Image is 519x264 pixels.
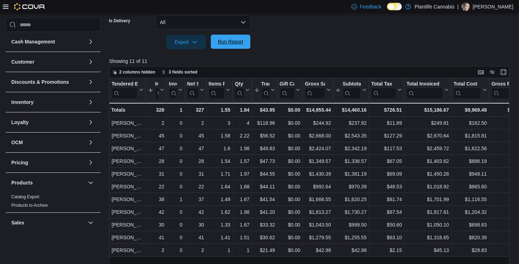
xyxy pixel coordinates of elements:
div: 41 [148,234,164,242]
p: Showing 11 of 11 [109,58,513,65]
div: 2 [187,246,204,255]
div: $665.60 [453,183,487,191]
div: [PERSON_NAME] [112,145,143,153]
div: $999.50 [335,221,366,229]
div: 47 [148,145,164,153]
div: $118.96 [254,119,275,128]
div: $1,701.99 [406,195,449,204]
div: $49.83 [254,145,275,153]
div: $1,318.65 [406,234,449,242]
div: [PERSON_NAME] [112,221,143,229]
div: $50.60 [371,221,402,229]
div: $1,043.50 [305,221,331,229]
div: $127.29 [371,132,402,140]
button: Discounts & Promotions [86,78,95,86]
button: Discounts & Promotions [11,78,85,86]
div: 1.51 [235,234,249,242]
div: Net Sold [187,81,198,88]
div: $0.00 [280,106,300,114]
div: Invoices Ref [169,81,177,99]
div: $0.00 [280,170,300,178]
button: Keyboard shortcuts [477,68,485,76]
div: 1.97 [235,170,249,178]
button: 3 fields sorted [159,68,200,76]
button: Total Invoiced [406,81,449,99]
div: $970.39 [335,183,366,191]
div: 1.84 [235,106,249,114]
div: Gift Cards [280,81,295,88]
div: 1.55 [209,106,231,114]
div: $63.10 [371,234,402,242]
div: [PERSON_NAME] [112,170,143,178]
div: $1,620.25 [335,195,366,204]
h3: Pricing [11,159,28,166]
div: 45 [187,132,204,140]
div: $948.11 [453,170,487,178]
div: $21.49 [254,246,275,255]
div: 28 [187,157,204,166]
div: Gross Sales [305,81,325,99]
div: $1,622.56 [453,145,487,153]
div: $992.64 [305,183,331,191]
div: $1,381.19 [335,170,366,178]
div: Net Sold [187,81,198,99]
p: | [457,2,459,11]
button: Invoices Sold [148,81,164,99]
div: $87.54 [371,208,402,217]
div: 0 [169,183,182,191]
div: Tendered Employee [112,81,138,99]
div: $1,817.81 [406,208,449,217]
div: 0 [169,246,182,255]
div: $43.95 [254,106,275,114]
h3: Cash Management [11,38,55,45]
button: Total Cost [453,81,487,99]
span: Feedback [360,3,381,10]
div: $11.89 [371,119,402,128]
div: $47.73 [254,157,275,166]
button: Tendered Employee [112,81,143,99]
div: 1.54 [209,157,231,166]
div: $41.20 [254,208,275,217]
div: 1.41 [209,234,231,242]
h3: Inventory [11,99,34,106]
div: Qty Per Transaction [235,81,244,88]
span: Products to Archive [11,203,48,208]
div: $1,450.28 [406,170,449,178]
button: Pricing [86,158,95,167]
div: [PERSON_NAME] [112,246,143,255]
div: Invoices Sold [155,81,159,99]
div: $886.19 [453,157,487,166]
div: $2,668.00 [305,132,331,140]
div: $28.83 [453,246,487,255]
div: Total Invoiced [406,81,443,88]
div: 30 [187,221,204,229]
div: $237.92 [335,119,366,128]
button: Total Tax [371,81,402,99]
div: $33.32 [254,221,275,229]
button: OCM [11,139,85,146]
button: Run Report [211,35,250,49]
div: Stephanie Wiseman [461,2,470,11]
span: 3 fields sorted [169,69,197,75]
button: Products [86,178,95,187]
h3: OCM [11,139,23,146]
div: $0.00 [280,145,300,153]
div: 1.33 [209,221,231,229]
div: $42.98 [305,246,331,255]
button: Loyalty [86,118,95,127]
div: 327 [187,106,204,114]
div: $2,459.72 [406,145,449,153]
div: $1,666.55 [305,195,331,204]
div: $0.00 [280,132,300,140]
div: Items Per Transaction [209,81,225,99]
div: $44.55 [254,170,275,178]
div: $2,342.19 [335,145,366,153]
div: $1,050.10 [406,221,449,229]
button: Products [11,179,85,186]
div: $0.00 [280,246,300,255]
div: 2 [148,246,164,255]
div: $1,279.55 [305,234,331,242]
div: 0 [169,221,182,229]
button: Inventory [86,98,95,106]
div: 2.22 [235,132,249,140]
